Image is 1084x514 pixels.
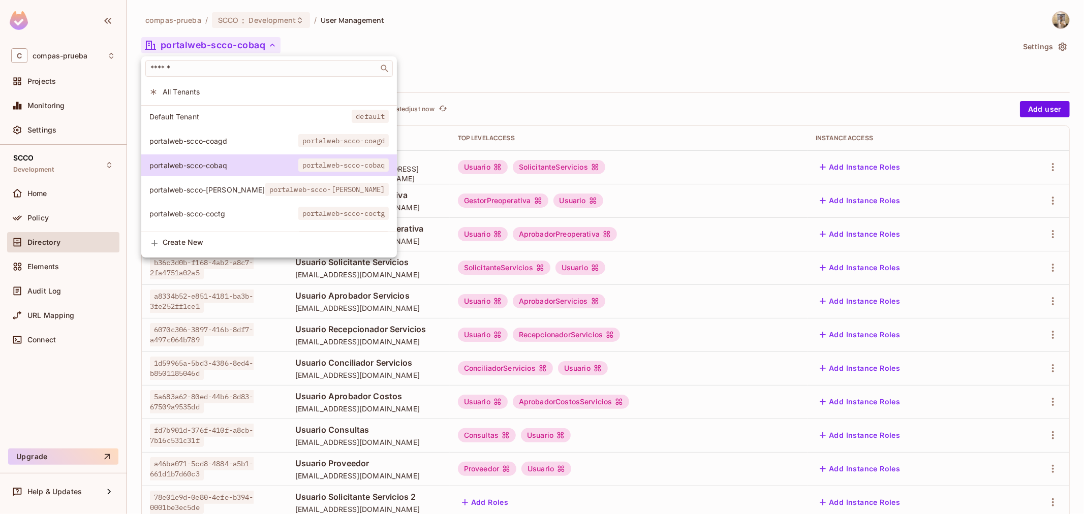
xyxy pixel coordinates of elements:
span: Default Tenant [149,112,352,121]
span: portalweb-scco-cobaq [298,158,389,172]
div: Show only users with a role in this tenant: portalweb-scco-coctg [141,203,397,224]
div: Show only users with a role in this tenant: portalweb-scco-cobaq [141,154,397,176]
span: default [352,110,389,123]
span: portalweb-scco-coctg [149,209,298,218]
div: Show only users with a role in this tenant: portalweb-scco-cobun [141,179,397,201]
span: Create New [163,238,389,246]
span: portalweb-scco-[PERSON_NAME] [265,183,389,196]
div: Show only users with a role in this tenant: Default Tenant [141,106,397,127]
span: portalweb-scco-coagd [149,136,298,146]
span: portalweb-scco-[PERSON_NAME] [149,185,265,195]
span: portalweb-scco-cobaq [149,160,298,170]
span: portalweb-scco-cotlu [298,231,389,244]
div: Show only users with a role in this tenant: portalweb-scco-cotlu [141,227,397,249]
span: portalweb-scco-coctg [298,207,389,220]
span: All Tenants [163,87,389,97]
span: portalweb-scco-coagd [298,134,389,147]
div: Show only users with a role in this tenant: portalweb-scco-coagd [141,130,397,152]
